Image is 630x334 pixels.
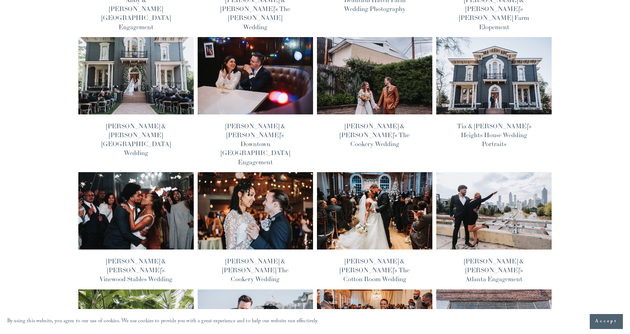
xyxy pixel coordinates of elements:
[590,314,623,329] button: Accept
[99,257,172,283] a: [PERSON_NAME] & [PERSON_NAME]’s Vinewood Stables Wedding
[464,257,524,283] a: [PERSON_NAME] & [PERSON_NAME]’s Atlanta Engagement
[436,37,552,115] img: Tia &amp; Obinna’s Heights House Wedding Portraits
[7,317,319,327] p: By using this website, you agree to our use of cookies. We use cookies to provide you with a grea...
[78,37,194,115] img: Chantel &amp; James’ Heights House Hotel Wedding
[197,172,313,250] img: Bethany &amp; Alexander’s The Cookery Wedding
[340,122,410,148] a: [PERSON_NAME] & [PERSON_NAME]’s The Cookery Wedding
[316,37,433,115] img: Jacqueline &amp; Timo’s The Cookery Wedding
[436,172,552,250] img: Shakira &amp; Shawn’s Atlanta Engagement
[595,318,618,325] span: Accept
[78,172,194,250] img: Shakira &amp; Shawn’s Vinewood Stables Wedding
[197,37,313,115] img: Lorena &amp; Tom’s Downtown Durham Engagement
[316,172,433,250] img: Lauren &amp; Ian’s The Cotton Room Wedding
[222,257,288,283] a: [PERSON_NAME] & [PERSON_NAME] The Cookery Wedding
[101,122,171,157] a: [PERSON_NAME] & [PERSON_NAME][GEOGRAPHIC_DATA] Wedding
[221,122,290,166] a: [PERSON_NAME] & [PERSON_NAME]’s Downtown [GEOGRAPHIC_DATA] Engagement
[340,257,410,283] a: [PERSON_NAME] & [PERSON_NAME]’s The Cotton Room Wedding
[457,122,531,148] a: Tia & [PERSON_NAME]’s Heights House Wedding Portraits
